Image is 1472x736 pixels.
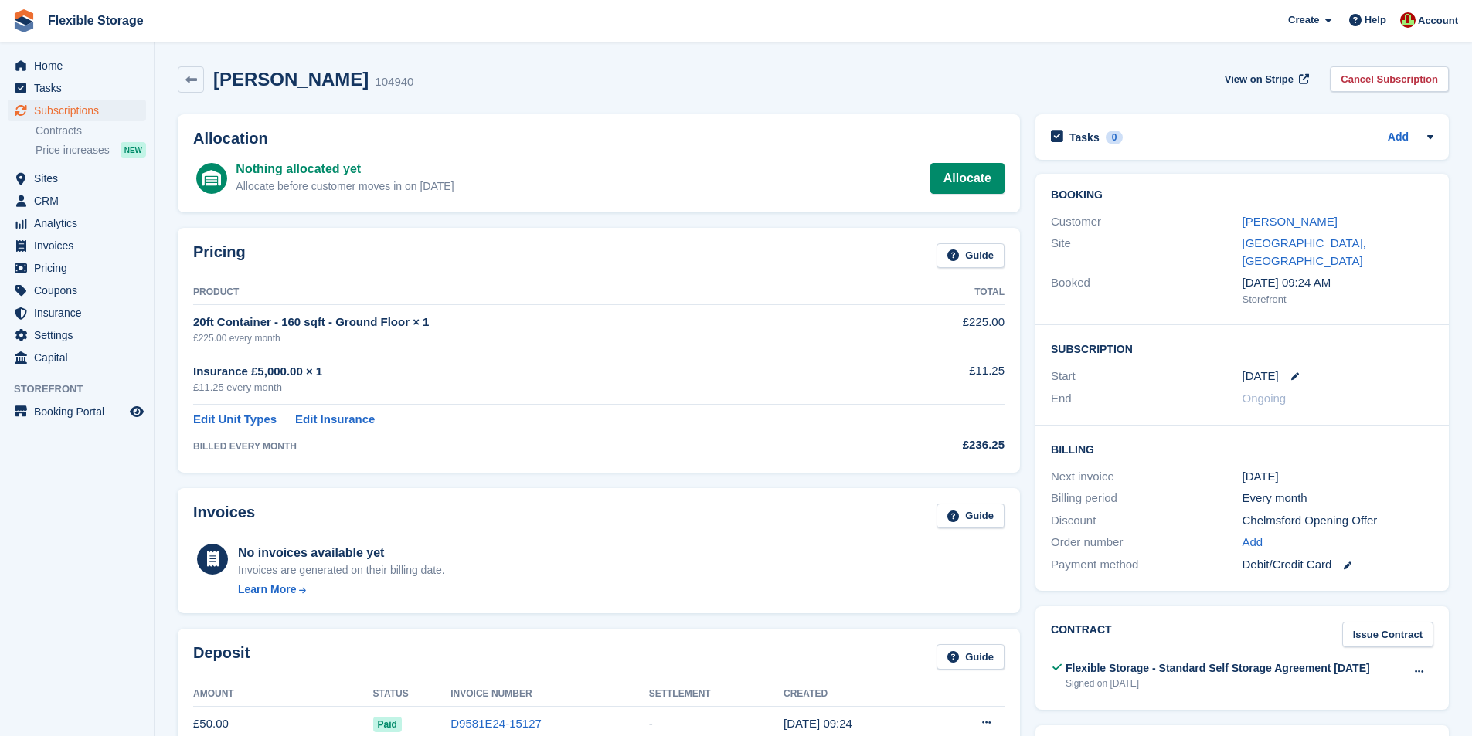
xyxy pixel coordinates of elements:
div: Booked [1051,274,1242,307]
span: Storefront [14,382,154,397]
h2: Contract [1051,622,1112,647]
a: Preview store [127,402,146,421]
a: Edit Insurance [295,411,375,429]
span: CRM [34,190,127,212]
div: Chelmsford Opening Offer [1243,512,1433,530]
div: £225.00 every month [193,331,882,345]
span: View on Stripe [1225,72,1294,87]
a: Add [1243,534,1263,551]
a: View on Stripe [1219,66,1312,92]
a: menu [8,100,146,121]
div: Signed on [DATE] [1066,677,1370,690]
span: Price increases [36,143,110,158]
th: Status [373,682,451,707]
span: Home [34,55,127,76]
span: Create [1288,12,1319,28]
a: Issue Contract [1342,622,1433,647]
a: menu [8,212,146,234]
div: Every month [1243,490,1433,507]
span: Insurance [34,302,127,324]
div: Billing period [1051,490,1242,507]
h2: Billing [1051,441,1433,456]
h2: Tasks [1069,131,1100,144]
div: Order number [1051,534,1242,551]
div: Learn More [238,582,296,598]
span: Tasks [34,77,127,99]
span: Help [1365,12,1386,28]
time: 2025-09-01 08:24:50 UTC [784,717,852,730]
a: [GEOGRAPHIC_DATA], [GEOGRAPHIC_DATA] [1243,236,1366,267]
div: Discount [1051,512,1242,530]
img: David Jones [1400,12,1416,28]
h2: Pricing [193,243,246,269]
div: 0 [1106,131,1124,144]
div: No invoices available yet [238,544,445,562]
div: NEW [121,142,146,158]
div: 20ft Container - 160 sqft - Ground Floor × 1 [193,314,882,331]
td: £225.00 [882,305,1005,354]
div: Debit/Credit Card [1243,556,1433,574]
time: 2025-09-12 00:00:00 UTC [1243,368,1279,385]
h2: Deposit [193,644,250,670]
div: End [1051,390,1242,408]
td: £11.25 [882,354,1005,404]
div: Flexible Storage - Standard Self Storage Agreement [DATE] [1066,660,1370,677]
span: Paid [373,717,402,732]
span: Pricing [34,257,127,279]
th: Created [784,682,933,707]
div: Customer [1051,213,1242,231]
div: Storefront [1243,292,1433,307]
a: Edit Unit Types [193,411,277,429]
h2: [PERSON_NAME] [213,69,369,90]
a: D9581E24-15127 [450,717,542,730]
span: Settings [34,324,127,346]
span: Ongoing [1243,392,1287,405]
div: £11.25 every month [193,380,882,395]
a: menu [8,190,146,212]
th: Amount [193,682,373,707]
a: Contracts [36,124,146,138]
a: menu [8,302,146,324]
div: [DATE] 09:24 AM [1243,274,1433,292]
span: Coupons [34,280,127,301]
span: Account [1418,13,1458,29]
a: menu [8,347,146,368]
a: menu [8,55,146,76]
th: Settlement [649,682,784,707]
a: menu [8,401,146,422]
span: Analytics [34,212,127,234]
a: menu [8,257,146,279]
a: Guide [937,644,1005,670]
span: Subscriptions [34,100,127,121]
div: Start [1051,368,1242,385]
div: Next invoice [1051,468,1242,486]
div: Invoices are generated on their billing date. [238,562,445,578]
h2: Booking [1051,189,1433,202]
th: Total [882,280,1005,305]
h2: Invoices [193,504,255,529]
div: 104940 [375,73,413,91]
a: Guide [937,243,1005,269]
th: Invoice Number [450,682,648,707]
th: Product [193,280,882,305]
a: Cancel Subscription [1330,66,1449,92]
div: BILLED EVERY MONTH [193,439,882,453]
img: stora-icon-8386f47178a22dfd0bd8f6a31ec36ba5ce8667c1dd55bd0f319d3a0aa187defe.svg [12,9,36,32]
a: Price increases NEW [36,141,146,158]
a: menu [8,168,146,189]
a: menu [8,324,146,346]
a: Add [1388,129,1409,147]
span: Capital [34,347,127,368]
div: Payment method [1051,556,1242,574]
span: Sites [34,168,127,189]
span: Booking Portal [34,401,127,422]
span: Invoices [34,235,127,256]
div: £236.25 [882,436,1005,454]
a: [PERSON_NAME] [1243,215,1338,228]
h2: Allocation [193,130,1005,148]
a: Allocate [930,163,1005,194]
a: menu [8,280,146,301]
div: Nothing allocated yet [236,160,454,178]
a: menu [8,235,146,256]
div: Insurance £5,000.00 × 1 [193,363,882,381]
